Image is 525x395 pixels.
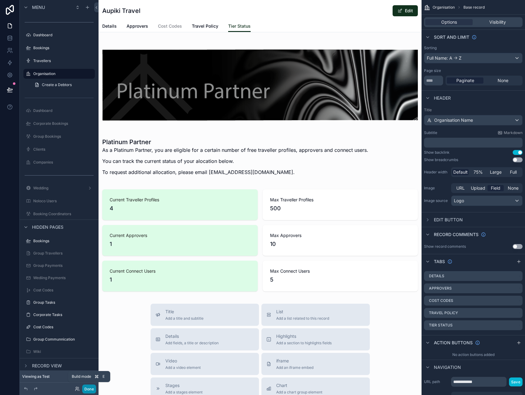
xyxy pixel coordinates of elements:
[489,19,506,25] span: Visibility
[434,364,461,370] span: Navigation
[23,322,95,332] a: Cost Codes
[102,6,140,15] h1: Aupiki Travel
[424,157,458,162] div: Show breadcrumbs
[32,224,63,230] span: Hidden pages
[23,157,95,167] a: Companies
[434,117,473,123] span: Organisation Name
[102,21,117,33] a: Details
[23,285,95,295] a: Cost Codes
[23,248,95,258] a: Group Travellers
[424,186,449,191] label: Image
[33,239,94,243] label: Bookings
[424,150,450,155] div: Show backlink
[454,198,464,204] span: Logo
[23,69,95,79] a: Organisation
[510,169,517,175] span: Full
[451,196,523,206] button: Logo
[32,4,45,10] span: Menu
[23,209,95,219] a: Booking Coordinators
[33,263,94,268] label: Group Payments
[429,274,444,278] label: Details
[463,5,485,10] span: Base record
[33,147,94,152] label: Clients
[23,273,95,283] a: Wediing Payments
[424,115,523,125] button: Organisation Name
[424,45,437,50] label: Sorting
[393,5,418,16] button: Edit
[102,23,117,29] span: Details
[456,77,474,84] span: Paginate
[33,45,94,50] label: Bookings
[471,185,485,191] span: Upload
[504,130,523,135] span: Markdown
[474,169,483,175] span: 75%
[82,385,96,393] button: Done
[509,377,523,386] button: Save
[429,323,453,328] label: Tier Status
[23,144,95,154] a: Clients
[22,374,50,379] span: Viewing as Test
[424,138,523,148] div: scrollable content
[422,350,525,360] div: No action buttons added
[228,21,251,32] a: Tier Status
[33,108,94,113] label: Dashboard
[434,231,479,238] span: Record comments
[101,374,106,379] span: E
[33,33,94,38] label: Dashboard
[424,130,437,135] label: Subtitle
[33,288,94,293] label: Cost Codes
[424,244,466,249] div: Show record comments
[23,298,95,307] a: Group Tasks
[434,34,469,40] span: Sort And Limit
[424,379,449,384] label: URL path
[424,198,449,203] label: Image source
[23,334,95,344] a: Group Communnication
[23,43,95,53] a: Bookings
[23,119,95,128] a: Corporate Bookings
[429,286,452,291] label: Approvers
[424,170,449,175] label: Header width
[429,298,453,303] label: Cost Codes
[33,71,91,76] label: Organisation
[23,30,95,40] a: Dashboard
[434,95,451,101] span: Header
[23,196,95,206] a: Noloco Users
[158,23,182,29] span: Cost Codes
[33,186,85,191] label: Wedding
[33,134,94,139] label: Group Bookings
[127,23,148,29] span: Approvers
[23,132,95,141] a: Group Bookings
[498,77,508,84] span: None
[23,261,95,271] a: Group Payments
[33,337,94,342] label: Group Communnication
[31,80,95,90] a: Create a Debtors
[491,185,500,191] span: Field
[23,310,95,320] a: Corporate Tasks
[33,325,94,330] label: Cost Codes
[23,236,95,246] a: Bookings
[33,58,94,63] label: Travellers
[33,211,94,216] label: Booking Coordinators
[33,251,94,256] label: Group Travellers
[441,19,457,25] span: Options
[33,300,94,305] label: Group Tasks
[32,363,62,369] span: Record view
[508,185,519,191] span: None
[23,347,95,357] a: Wiki
[456,185,465,191] span: URL
[434,217,463,223] span: Edit button
[33,349,94,354] label: Wiki
[424,53,523,63] button: Full Name: A -> Z
[434,340,473,346] span: Action buttons
[429,310,458,315] label: Travel Policy
[434,259,445,265] span: Tabs
[33,160,94,165] label: Companies
[498,130,523,135] a: Markdown
[33,121,94,126] label: Corporate Bookings
[228,23,251,29] span: Tier Status
[23,106,95,116] a: Dashboard
[23,183,95,193] a: Wedding
[490,169,502,175] span: Large
[127,21,148,33] a: Approvers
